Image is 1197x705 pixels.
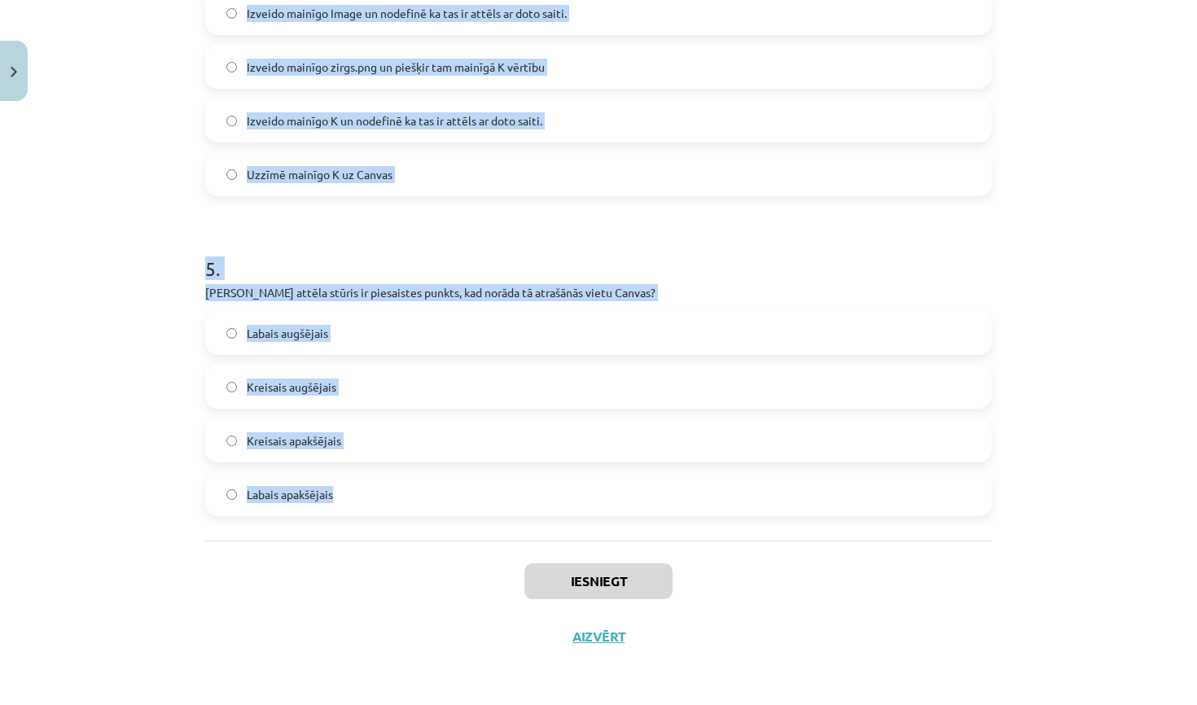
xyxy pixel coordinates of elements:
input: Kreisais apakšējais [226,436,237,446]
input: Uzzīmē mainīgo K uz Canvas [226,169,237,180]
img: icon-close-lesson-0947bae3869378f0d4975bcd49f059093ad1ed9edebbc8119c70593378902aed.svg [11,67,17,77]
input: Izveido mainīgo Image un nodefinē ka tas ir attēls ar doto saiti. [226,8,237,19]
input: Izveido mainīgo zirgs.png un piešķir tam mainīgā K vērtību [226,62,237,72]
input: Izveido mainīgo K un nodefinē ka tas ir attēls ar doto saiti. [226,116,237,126]
input: Labais apakšējais [226,489,237,500]
span: Izveido mainīgo K un nodefinē ka tas ir attēls ar doto saiti. [247,112,542,129]
span: Labais apakšējais [247,486,333,503]
span: Kreisais apakšējais [247,432,341,449]
button: Iesniegt [524,563,673,599]
span: Uzzīmē mainīgo K uz Canvas [247,166,392,183]
input: Labais augšējais [226,328,237,339]
button: Aizvērt [568,628,629,645]
span: Labais augšējais [247,325,328,342]
p: [PERSON_NAME] attēla stūris ir piesaistes punkts, kad norāda tā atrašānās vietu Canvas? [205,284,992,301]
h1: 5 . [205,229,992,279]
span: Kreisais augšējais [247,379,336,396]
input: Kreisais augšējais [226,382,237,392]
span: Izveido mainīgo Image un nodefinē ka tas ir attēls ar doto saiti. [247,5,567,22]
span: Izveido mainīgo zirgs.png un piešķir tam mainīgā K vērtību [247,59,545,76]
